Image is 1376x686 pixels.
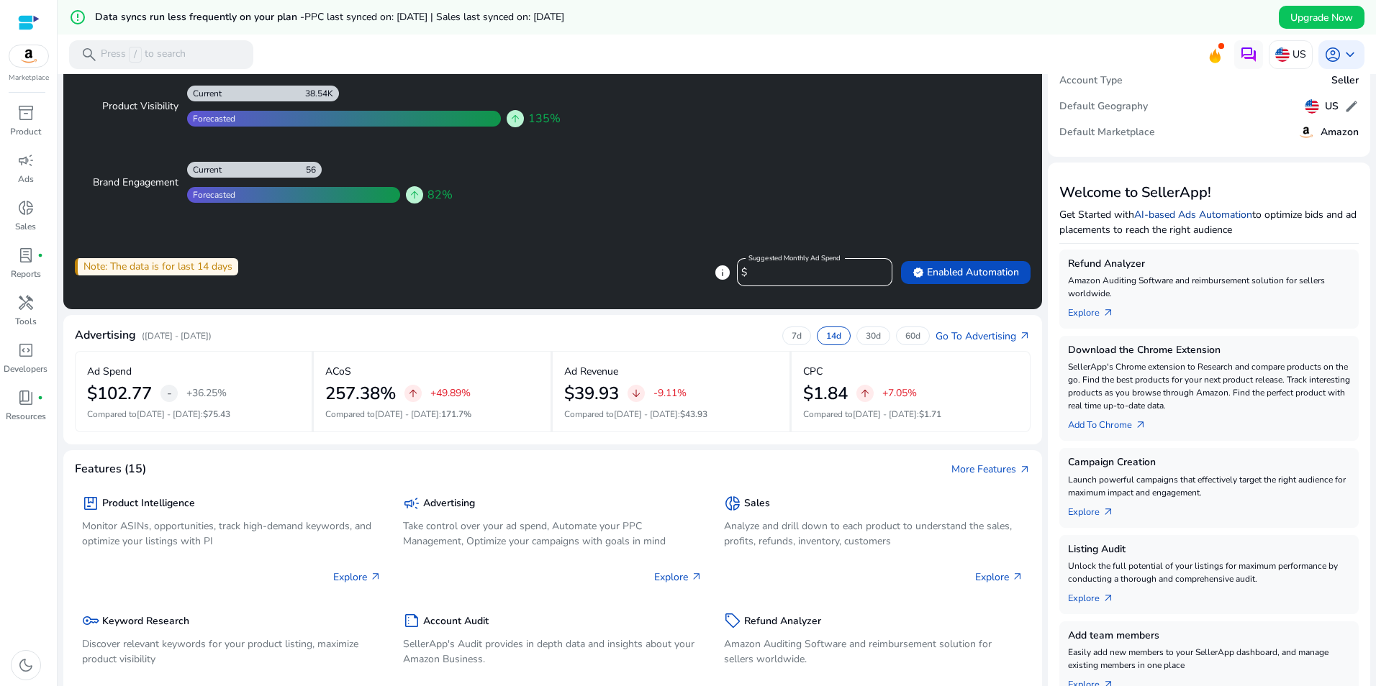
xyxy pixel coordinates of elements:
[409,189,420,201] span: arrow_upward
[304,10,564,24] span: PPC last synced on: [DATE] | Sales last synced on: [DATE]
[82,495,99,512] span: package
[901,261,1031,284] button: verifiedEnabled Automation
[87,408,300,421] p: Compared to :
[187,189,235,201] div: Forecasted
[1068,274,1350,300] p: Amazon Auditing Software and reimbursement solution for sellers worldwide.
[87,364,132,379] p: Ad Spend
[859,388,871,399] span: arrow_upward
[86,99,178,114] div: Product Visibility
[564,364,618,379] p: Ad Revenue
[724,518,1023,549] p: Analyze and drill down to each product to understand the sales, profits, refunds, inventory, cust...
[951,462,1031,477] a: More Featuresarrow_outward
[82,612,99,629] span: key
[75,258,238,275] div: Note: The data is for last 14 days
[69,9,86,26] mat-icon: error_outline
[1068,360,1350,412] p: SellerApp's Chrome extension to Research and compare products on the go. Find the best products f...
[403,636,702,667] p: SellerApp's Audit provides in depth data and insights about your Amazon Business.
[423,616,489,628] h5: Account Audit
[653,388,687,398] p: -9.11%
[1290,10,1353,25] span: Upgrade Now
[919,408,941,420] span: $1.71
[17,389,35,406] span: book_4
[1068,412,1158,432] a: Add To Chrome
[714,264,731,281] span: info
[87,383,152,404] h2: $102.77
[9,73,49,83] p: Marketplace
[1068,559,1350,585] p: Unlock the full potential of your listings for maximum performance by conducting a thorough and c...
[1059,101,1148,113] h5: Default Geography
[1324,46,1341,63] span: account_circle
[1059,207,1359,237] p: Get Started with to optimize bids and ad placements to reach the right audience
[1068,646,1350,672] p: Easily add new members to your SellerApp dashboard, and manage existing members in one place
[15,220,36,233] p: Sales
[137,408,201,420] span: [DATE] - [DATE]
[1321,127,1359,139] h5: Amazon
[564,408,778,421] p: Compared to :
[37,395,43,401] span: fiber_manual_record
[403,495,420,512] span: campaign
[1103,593,1114,604] span: arrow_outward
[325,383,396,404] h2: 257.38%
[15,315,37,328] p: Tools
[186,388,227,398] p: +36.25%
[9,45,48,67] img: amazon.svg
[1298,124,1315,141] img: amazon.svg
[1059,184,1359,201] h3: Welcome to SellerApp!
[1305,99,1319,114] img: us.svg
[1134,208,1252,221] a: AI-based Ads Automation
[853,408,917,420] span: [DATE] - [DATE]
[1344,99,1359,114] span: edit
[75,462,146,476] h4: Features (15)
[75,329,136,342] h4: Advertising
[1341,46,1359,63] span: keyboard_arrow_down
[792,330,802,342] p: 7d
[17,247,35,264] span: lab_profile
[803,383,848,404] h2: $1.84
[1331,75,1359,87] h5: Seller
[142,329,212,342] p: ([DATE] - [DATE])
[741,265,747,279] span: $
[936,329,1031,344] a: Go To Advertisingarrow_outward
[913,267,924,278] span: verified
[375,408,439,420] span: [DATE] - [DATE]
[803,364,823,379] p: CPC
[430,388,471,398] p: +49.89%
[866,330,881,342] p: 30d
[1103,307,1114,319] span: arrow_outward
[680,408,707,420] span: $43.93
[81,46,98,63] span: search
[654,570,702,585] p: Explore
[1019,464,1031,475] span: arrow_outward
[528,110,561,127] span: 135%
[1293,42,1306,67] p: US
[1068,630,1350,642] h5: Add team members
[6,410,46,423] p: Resources
[748,253,841,263] mat-label: Suggested Monthly Ad Spend
[407,388,419,399] span: arrow_upward
[826,330,841,342] p: 14d
[564,383,619,404] h2: $39.93
[1068,585,1126,605] a: Explorearrow_outward
[441,408,471,420] span: 171.7%
[1275,47,1290,62] img: us.svg
[510,113,521,124] span: arrow_upward
[905,330,920,342] p: 60d
[1012,571,1023,582] span: arrow_outward
[305,88,339,99] div: 38.54K
[403,518,702,549] p: Take control over your ad spend, Automate your PPC Management, Optimize your campaigns with goals...
[37,252,43,258] span: fiber_manual_record
[370,571,381,582] span: arrow_outward
[1068,499,1126,519] a: Explorearrow_outward
[630,388,642,399] span: arrow_downward
[1279,6,1364,29] button: Upgrade Now
[17,199,35,216] span: donut_small
[1068,300,1126,320] a: Explorearrow_outward
[1068,544,1350,556] h5: Listing Audit
[1068,258,1350,270] h5: Refund Analyzer
[1059,75,1123,87] h5: Account Type
[403,612,420,629] span: summarize
[913,265,1019,280] span: Enabled Automation
[691,571,702,582] span: arrow_outward
[975,570,1023,585] p: Explore
[1068,344,1350,357] h5: Download the Chrome Extension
